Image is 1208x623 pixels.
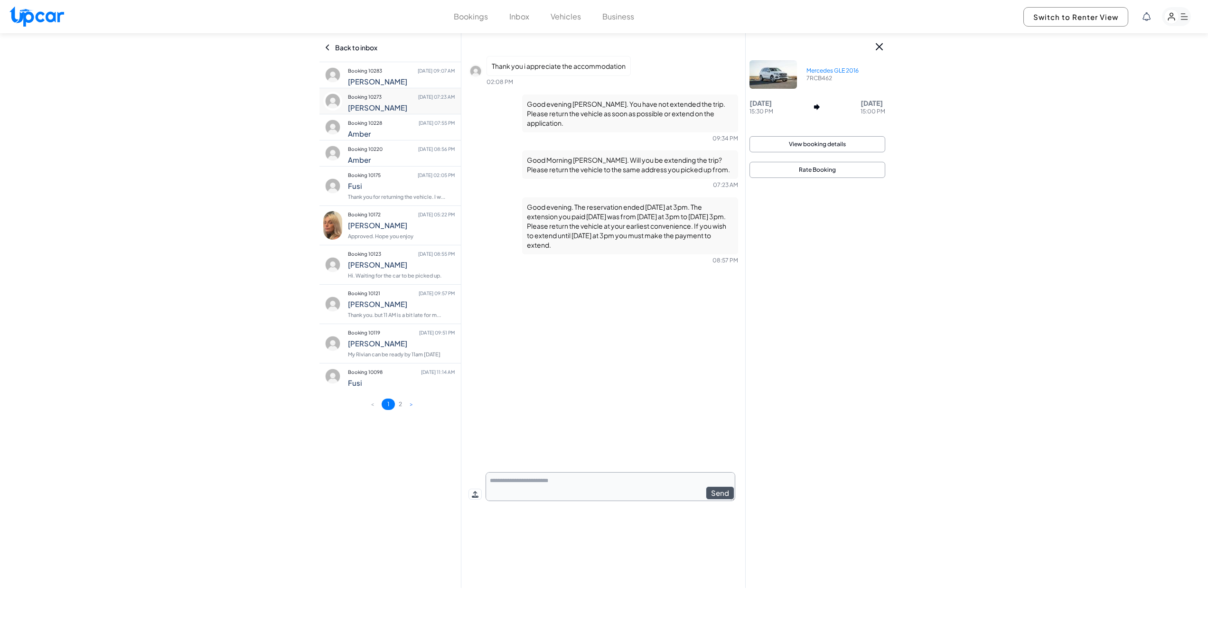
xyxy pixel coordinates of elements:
[348,130,455,138] h4: Amber
[487,56,631,76] p: Thank you i appreciate the accommodation
[522,150,738,179] p: Good Morning [PERSON_NAME]. Will you be extending the trip? Please return the vehicle to the same...
[749,136,885,152] button: View booking details
[551,11,581,22] button: Vehicles
[749,162,885,178] button: Rate Booking
[348,142,455,156] p: Booking 10220
[348,269,455,282] p: Hi. Waiting for the car to be picked up.
[522,197,738,254] p: Good evening. The reservation ended [DATE] at 3pm. The extension you paid [DATE] was from [DATE] ...
[712,135,738,142] span: 09:34 PM
[418,247,455,260] span: [DATE] 08:55 PM
[348,308,455,322] p: Thank you. but 11 AM is a bit late for m...
[348,90,455,103] p: Booking 10273
[806,67,859,74] p: Mercedes GLE 2016
[749,60,797,89] img: Car Image
[348,287,455,300] p: Booking 10121
[348,182,455,190] h4: Fusi
[454,11,488,22] button: Bookings
[468,64,483,78] img: profile
[348,116,455,130] p: Booking 10228
[602,11,634,22] button: Business
[421,365,455,379] span: [DATE] 11:14 AM
[712,257,738,264] span: 08:57 PM
[861,108,885,115] p: 15:00 PM
[382,399,395,410] button: 1
[348,64,455,77] p: Booking 10283
[324,33,456,62] div: Back to inbox
[323,65,342,84] img: profile
[365,399,380,410] button: <
[323,295,342,314] img: profile
[348,156,455,164] h4: Amber
[348,247,455,260] p: Booking 10123
[706,486,734,500] button: Send
[418,64,455,77] span: [DATE] 09:07 AM
[348,365,455,379] p: Booking 10098
[418,142,455,156] span: [DATE] 08:56 PM
[713,181,738,188] span: 07:23 AM
[418,90,455,103] span: [DATE] 07:23 AM
[1023,7,1128,27] button: Switch to Renter View
[406,399,417,410] button: >
[348,190,455,204] p: Thank you for returning the vehicle. I w...
[419,116,455,130] span: [DATE] 07:55 PM
[348,326,455,339] p: Booking 10119
[323,255,342,274] img: profile
[323,177,342,195] img: profile
[348,221,455,230] h4: [PERSON_NAME]
[348,230,455,243] p: Approved. Hope you enjoy
[395,399,406,410] button: 2
[323,211,342,239] img: profile
[348,348,455,361] p: My Rivian can be ready by 11am [DATE]
[323,92,342,111] img: profile
[348,103,455,112] h4: [PERSON_NAME]
[323,367,342,386] img: profile
[487,78,513,85] span: 02:08 PM
[348,168,455,182] p: Booking 10175
[348,77,455,86] h4: [PERSON_NAME]
[348,300,455,308] h4: [PERSON_NAME]
[323,118,342,137] img: profile
[861,98,885,108] p: [DATE]
[418,168,455,182] span: [DATE] 02:05 PM
[419,326,455,339] span: [DATE] 09:51 PM
[9,6,64,27] img: Upcar Logo
[348,260,455,269] h4: [PERSON_NAME]
[749,98,773,108] p: [DATE]
[418,208,455,221] span: [DATE] 05:22 PM
[419,287,455,300] span: [DATE] 09:57 PM
[348,339,455,348] h4: [PERSON_NAME]
[806,74,859,82] p: 7RCB462
[509,11,529,22] button: Inbox
[323,334,342,353] img: profile
[348,208,455,221] p: Booking 10172
[522,94,738,132] p: Good evening [PERSON_NAME]. You have not extended the trip. Please return the vehicle as soon as ...
[749,108,773,115] p: 15:30 PM
[348,379,455,387] h4: Fusi
[323,144,342,163] img: profile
